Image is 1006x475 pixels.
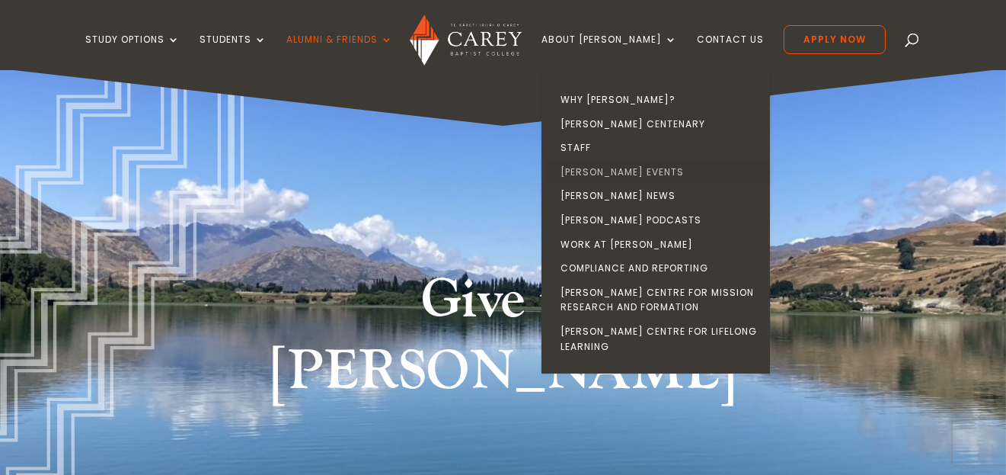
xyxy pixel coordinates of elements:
[545,281,774,319] a: [PERSON_NAME] Centre for Mission Research and Formation
[697,34,764,70] a: Contact Us
[85,34,180,70] a: Study Options
[545,208,774,233] a: [PERSON_NAME] Podcasts
[59,30,321,53] h2: Support [PERSON_NAME]
[545,233,774,257] a: Work at [PERSON_NAME]
[545,160,774,185] a: [PERSON_NAME] Events
[8,206,372,408] img: Scholarships_Intro-Image_2021.jpg
[545,112,774,136] a: [PERSON_NAME] Centenary
[217,265,788,415] h1: Give to [PERSON_NAME]
[286,34,393,70] a: Alumni & Friends
[410,14,522,66] img: Carey Baptist College
[53,30,327,76] h2: Support [PERSON_NAME] Students
[545,184,774,208] a: [PERSON_NAME] News
[545,319,774,358] a: [PERSON_NAME] Centre for Lifelong Learning
[101,405,280,454] button: Donate Now
[784,25,886,54] a: Apply Now
[545,88,774,112] a: Why [PERSON_NAME]?
[8,183,372,385] img: Give-to-Carey-Advert.jpg
[545,256,774,281] a: Compliance and Reporting
[17,102,363,194] p: Will you support our Scholarship Programme? Your donation will help to make transformational chan...
[17,79,363,171] p: Your generous donation will help to make transformational change in the lives of our students as ...
[541,34,677,70] a: About [PERSON_NAME]
[200,34,267,70] a: Students
[545,136,774,160] a: Staff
